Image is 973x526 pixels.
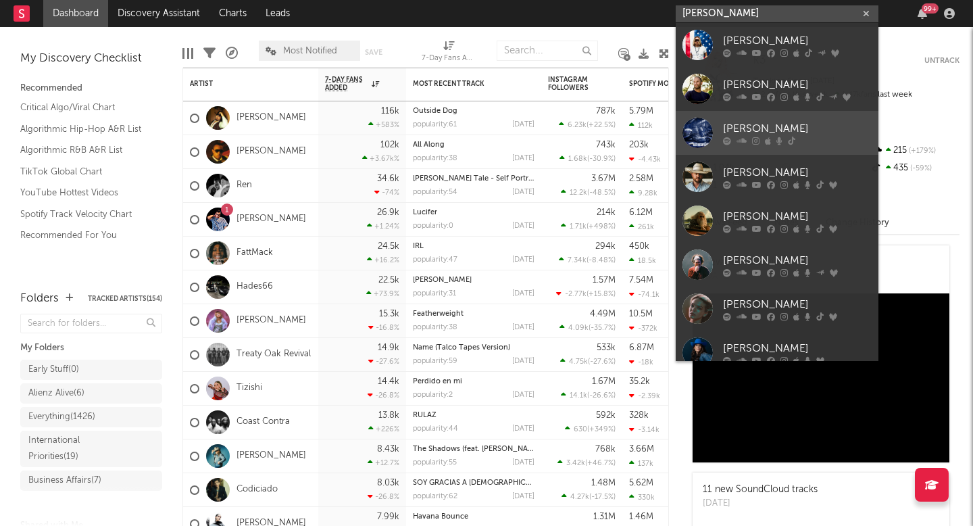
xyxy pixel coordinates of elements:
[512,121,534,128] div: [DATE]
[20,291,59,307] div: Folders
[236,450,306,462] a: [PERSON_NAME]
[723,120,872,137] div: [PERSON_NAME]
[629,107,653,116] div: 5.79M
[587,460,614,467] span: +46.7 %
[413,189,457,196] div: popularity: 54
[413,243,424,250] a: IRL
[595,445,616,454] div: 768k
[365,49,382,56] button: Save
[413,378,534,385] div: Perdido en mi
[596,411,616,420] div: 592k
[368,492,399,501] div: -26.8 %
[226,34,238,73] div: A&R Pipeline
[589,291,614,298] span: +15.8 %
[568,122,587,129] span: 6.23k
[28,385,84,402] div: Alienz Alive ( 6 )
[512,256,534,264] div: [DATE]
[413,459,457,467] div: popularity: 55
[20,228,149,243] a: Recommended For You
[512,222,534,230] div: [DATE]
[413,479,552,487] a: SOY GRACIAS A [DEMOGRAPHIC_DATA]
[20,164,149,179] a: TikTok Global Chart
[676,67,878,111] a: [PERSON_NAME]
[629,479,653,487] div: 5.62M
[413,209,437,216] a: Lucifer
[591,325,614,332] span: -35.7 %
[591,494,614,501] span: -17.5 %
[561,188,616,197] div: ( )
[378,377,399,386] div: 14.4k
[629,256,656,265] div: 18.5k
[629,290,659,299] div: -74.1k
[723,208,872,224] div: [PERSON_NAME]
[559,323,616,332] div: ( )
[597,343,616,352] div: 533k
[589,223,614,231] span: +498 %
[413,107,457,115] a: Outside Dog
[676,111,878,155] a: [PERSON_NAME]
[28,409,95,425] div: Everything ( 1426 )
[676,199,878,243] a: [PERSON_NAME]
[377,479,399,487] div: 8.03k
[422,34,476,73] div: 7-Day Fans Added (7-Day Fans Added)
[723,32,872,49] div: [PERSON_NAME]
[565,291,587,298] span: -2.77k
[283,47,337,55] span: Most Notified
[676,5,878,22] input: Search for artists
[413,310,464,318] a: Featherweight
[629,80,730,88] div: Spotify Monthly Listeners
[378,242,399,251] div: 24.5k
[559,120,616,129] div: ( )
[565,425,616,433] div: ( )
[629,174,653,183] div: 2.58M
[413,425,458,433] div: popularity: 44
[374,188,399,197] div: -74 %
[236,214,306,225] a: [PERSON_NAME]
[568,257,587,264] span: 7.34k
[922,3,939,14] div: 99 +
[413,479,534,487] div: SOY GRACIAS A DIOS
[570,189,587,197] span: 12.2k
[589,426,614,433] span: +349 %
[377,174,399,183] div: 34.6k
[570,392,587,400] span: 14.1k
[20,340,162,356] div: My Folders
[589,122,614,129] span: +22.5 %
[366,289,399,298] div: +73.9 %
[723,252,872,268] div: [PERSON_NAME]
[368,357,399,366] div: -27.6 %
[629,141,649,149] div: 203k
[378,276,399,285] div: 22.5k
[413,493,457,500] div: popularity: 62
[629,493,655,502] div: 330k
[413,344,510,352] a: Name (Talco Tapes Version)
[20,80,162,97] div: Recommended
[413,513,468,521] a: Havana Bounce
[413,446,543,453] a: The Shadows (feat. [PERSON_NAME])
[589,392,614,400] span: -26.6 %
[512,459,534,467] div: [DATE]
[377,445,399,454] div: 8.43k
[325,76,368,92] span: 7-Day Fans Added
[676,331,878,375] a: [PERSON_NAME]
[676,23,878,67] a: [PERSON_NAME]
[557,458,616,467] div: ( )
[413,310,534,318] div: Featherweight
[368,391,399,400] div: -26.8 %
[512,155,534,162] div: [DATE]
[368,120,399,129] div: +583 %
[629,189,657,197] div: 9.28k
[629,222,654,231] div: 261k
[556,289,616,298] div: ( )
[20,51,162,67] div: My Discovery Checklist
[596,107,616,116] div: 787k
[20,143,149,158] a: Algorithmic R&B A&R List
[629,425,659,434] div: -3.14k
[413,175,534,183] div: Vincent's Tale - Self Portrait
[561,391,616,400] div: ( )
[593,512,616,521] div: 1.31M
[413,141,534,149] div: All Along
[413,277,534,284] div: Ja Morant
[413,324,457,331] div: popularity: 38
[589,257,614,264] span: -8.48 %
